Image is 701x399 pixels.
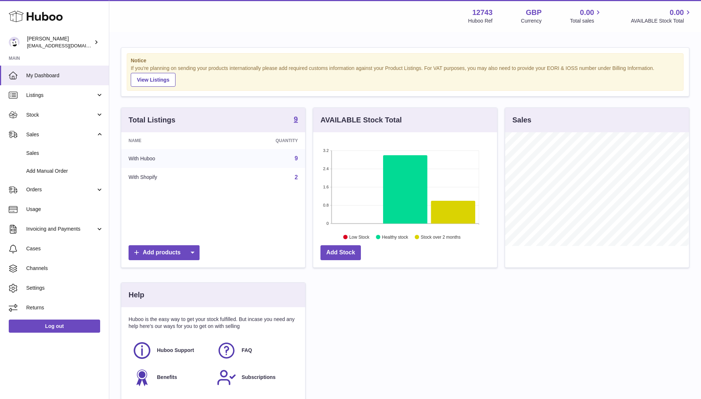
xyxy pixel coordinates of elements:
img: al@vital-drinks.co.uk [9,37,20,48]
span: 0.00 [580,8,594,17]
h3: Total Listings [129,115,176,125]
span: Cases [26,245,103,252]
a: FAQ [217,341,294,360]
a: Subscriptions [217,368,294,387]
span: Orders [26,186,96,193]
span: [EMAIL_ADDRESS][DOMAIN_NAME] [27,43,107,48]
h3: Sales [512,115,531,125]
span: Subscriptions [241,374,275,381]
a: 0.00 Total sales [570,8,602,24]
a: Benefits [132,368,209,387]
strong: 9 [294,116,298,123]
span: Benefits [157,374,177,381]
span: My Dashboard [26,72,103,79]
span: Huboo Support [157,347,194,354]
strong: Notice [131,57,680,64]
span: Sales [26,131,96,138]
span: Total sales [570,17,602,24]
h3: Help [129,290,144,300]
span: Settings [26,285,103,292]
span: Listings [26,92,96,99]
text: 0 [326,221,328,226]
th: Quantity [220,132,305,149]
span: Usage [26,206,103,213]
a: Huboo Support [132,341,209,360]
a: 2 [295,174,298,180]
a: 9 [294,116,298,124]
div: Huboo Ref [468,17,493,24]
h3: AVAILABLE Stock Total [320,115,402,125]
div: If you're planning on sending your products internationally please add required customs informati... [131,65,680,87]
span: Channels [26,265,103,272]
text: Healthy stock [382,234,409,239]
td: With Shopify [121,168,220,187]
th: Name [121,132,220,149]
span: Add Manual Order [26,168,103,175]
strong: 12743 [472,8,493,17]
text: 0.8 [323,203,328,207]
span: 0.00 [670,8,684,17]
text: Stock over 2 months [421,234,460,239]
text: 2.4 [323,167,328,171]
a: Log out [9,320,100,333]
text: Low Stock [349,234,370,239]
td: With Huboo [121,149,220,168]
span: Stock [26,112,96,118]
strong: GBP [526,8,541,17]
span: Returns [26,304,103,311]
span: AVAILABLE Stock Total [631,17,692,24]
a: View Listings [131,73,176,87]
p: Huboo is the easy way to get your stock fulfilled. But incase you need any help here's our ways f... [129,316,298,330]
div: [PERSON_NAME] [27,35,92,49]
a: Add Stock [320,245,361,260]
span: Sales [26,150,103,157]
text: 3.2 [323,148,328,153]
text: 1.6 [323,185,328,189]
a: 0.00 AVAILABLE Stock Total [631,8,692,24]
a: 9 [295,155,298,161]
span: Invoicing and Payments [26,226,96,232]
div: Currency [521,17,542,24]
a: Add products [129,245,200,260]
span: FAQ [241,347,252,354]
